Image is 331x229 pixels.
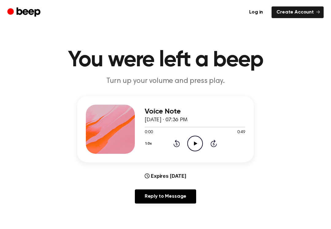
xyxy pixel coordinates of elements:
span: 0:00 [145,129,153,136]
a: Reply to Message [135,189,196,204]
h3: Voice Note [145,107,245,116]
a: Create Account [272,6,324,18]
a: Beep [7,6,42,18]
span: [DATE] · 07:36 PM [145,117,188,123]
button: 1.0x [145,138,154,149]
a: Log in [244,6,268,18]
div: Expires [DATE] [145,172,186,180]
h1: You were left a beep [9,49,322,71]
p: Turn up your volume and press play. [48,76,283,86]
span: 0:49 [237,129,245,136]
